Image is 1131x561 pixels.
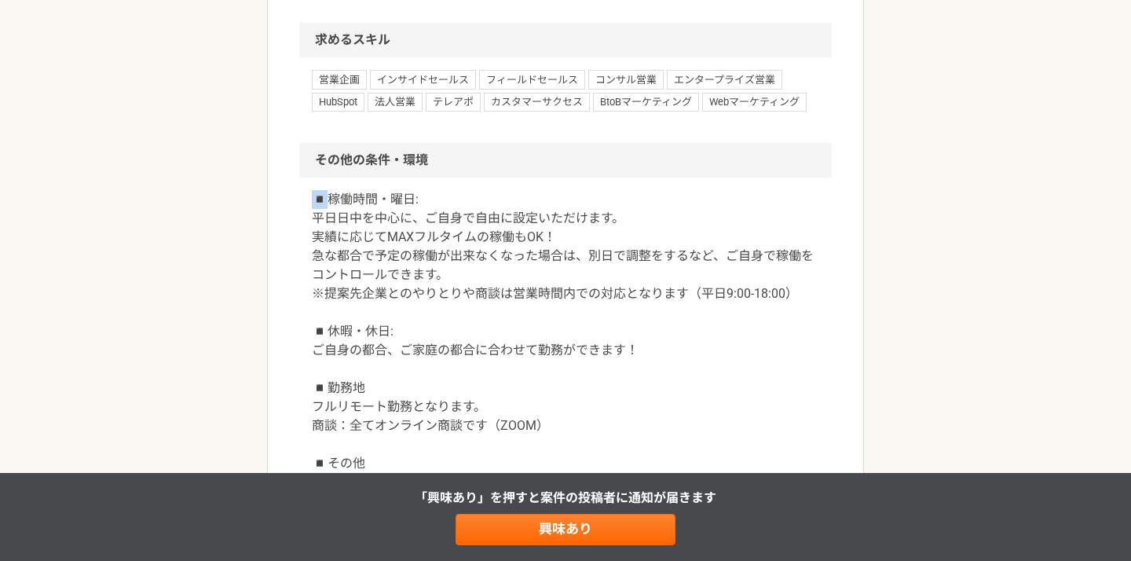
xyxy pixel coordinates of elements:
[312,70,367,89] span: 営業企画
[299,23,832,57] h2: 求めるスキル
[484,93,590,112] span: カスタマーサクセス
[588,70,664,89] span: コンサル営業
[370,70,476,89] span: インサイドセールス
[299,143,832,178] h2: その他の条件・環境
[593,93,699,112] span: BtoBマーケティング
[415,489,716,508] p: 「興味あり」を押すと 案件の投稿者に通知が届きます
[702,93,807,112] span: Webマーケティング
[426,93,481,112] span: テレアポ
[667,70,782,89] span: エンタープライズ営業
[312,190,819,492] p: ◾️稼働時間・曜日: 平日日中を中心に、ご自身で自由に設定いただけます。 実績に応じてMAXフルタイムの稼働もOK！ 急な都合で予定の稼働が出来なくなった場合は、別日で調整をするなど、ご自身で稼...
[312,93,364,112] span: HubSpot
[479,70,585,89] span: フィールドセールス
[368,93,423,112] span: 法人営業
[456,514,675,545] a: 興味あり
